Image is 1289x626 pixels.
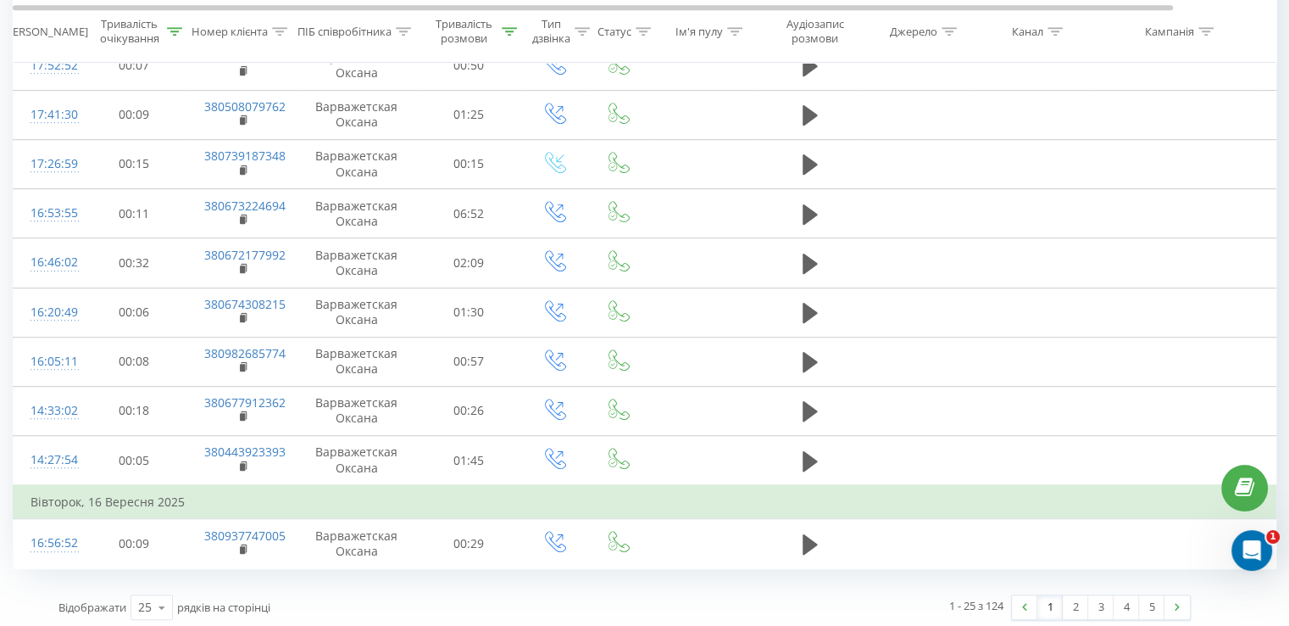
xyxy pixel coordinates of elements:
div: 16:46:02 [31,246,64,279]
a: 380972305805 [204,49,286,65]
td: Варважетская Оксана [297,386,416,435]
div: [PERSON_NAME] [3,25,88,39]
div: 1 - 25 з 124 [949,597,1003,614]
td: 00:11 [81,189,187,238]
td: Варважетская Оксана [297,41,416,90]
td: 00:06 [81,288,187,337]
a: 4 [1114,595,1139,619]
iframe: Intercom live chat [1231,530,1272,571]
td: 01:30 [416,288,522,337]
td: Варважетская Оксана [297,90,416,139]
td: 00:57 [416,337,522,386]
a: 380672177992 [204,247,286,263]
span: рядків на сторінці [177,600,270,615]
div: 16:05:11 [31,345,64,378]
td: Варважетская Оксана [297,337,416,386]
div: Тривалість очікування [96,18,163,47]
a: 5 [1139,595,1164,619]
td: Варважетская Оксана [297,436,416,486]
div: Тип дзвінка [532,18,570,47]
div: Ім'я пулу [675,25,723,39]
div: Тривалість розмови [431,18,497,47]
div: 16:53:55 [31,197,64,230]
a: 380982685774 [204,345,286,361]
td: Варважетская Оксана [297,288,416,337]
td: 01:25 [416,90,522,139]
td: 00:07 [81,41,187,90]
div: 25 [138,599,152,616]
td: 00:09 [81,519,187,568]
a: 380739187348 [204,148,286,164]
a: 380937747005 [204,528,286,544]
td: 00:15 [416,139,522,188]
td: 00:08 [81,337,187,386]
td: 00:15 [81,139,187,188]
a: 1 [1037,595,1063,619]
div: ПІБ співробітника [297,25,392,39]
td: Варважетская Оксана [297,189,416,238]
td: 02:09 [416,238,522,288]
span: Відображати [58,600,126,615]
div: 14:33:02 [31,394,64,428]
div: 17:41:30 [31,98,64,131]
div: Канал [1012,25,1043,39]
div: 17:52:52 [31,49,64,82]
div: 16:20:49 [31,296,64,329]
a: 380673224694 [204,198,286,214]
a: 380677912362 [204,394,286,411]
td: 06:52 [416,189,522,238]
div: 14:27:54 [31,444,64,477]
div: Статус [597,25,631,39]
a: 2 [1063,595,1088,619]
div: Кампанія [1145,25,1194,39]
div: Джерело [890,25,937,39]
div: 17:26:59 [31,148,64,181]
td: 01:45 [416,436,522,486]
a: 380508079762 [204,98,286,115]
a: 380674308215 [204,296,286,312]
td: 00:05 [81,436,187,486]
td: 00:18 [81,386,187,435]
td: 00:09 [81,90,187,139]
div: 16:56:52 [31,527,64,560]
td: Варважетская Оксана [297,238,416,288]
td: Варважетская Оксана [297,519,416,568]
a: 380443923393 [204,444,286,460]
td: Варважетская Оксана [297,139,416,188]
span: 1 [1266,530,1280,544]
td: 00:29 [416,519,522,568]
td: 00:50 [416,41,522,90]
div: Номер клієнта [192,25,268,39]
div: Аудіозапис розмови [774,18,856,47]
td: 00:26 [416,386,522,435]
td: 00:32 [81,238,187,288]
a: 3 [1088,595,1114,619]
